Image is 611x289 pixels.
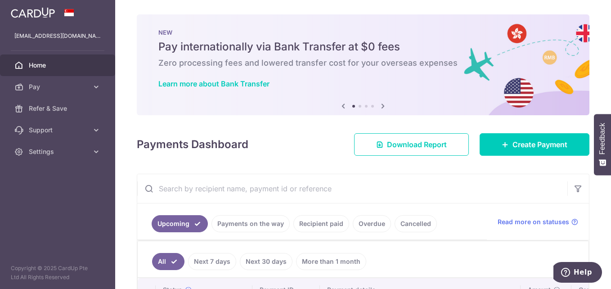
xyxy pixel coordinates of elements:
[158,79,270,88] a: Learn more about Bank Transfer
[29,104,88,113] span: Refer & Save
[512,139,567,150] span: Create Payment
[137,174,567,203] input: Search by recipient name, payment id or reference
[158,40,568,54] h5: Pay internationally via Bank Transfer at $0 fees
[29,126,88,135] span: Support
[293,215,349,232] a: Recipient paid
[158,58,568,68] h6: Zero processing fees and lowered transfer cost for your overseas expenses
[240,253,292,270] a: Next 30 days
[11,7,55,18] img: CardUp
[158,29,568,36] p: NEW
[29,147,88,156] span: Settings
[480,133,589,156] a: Create Payment
[14,32,101,41] p: [EMAIL_ADDRESS][DOMAIN_NAME]
[598,123,607,154] span: Feedback
[152,215,208,232] a: Upcoming
[29,82,88,91] span: Pay
[498,217,578,226] a: Read more on statuses
[29,61,88,70] span: Home
[137,136,248,153] h4: Payments Dashboard
[296,253,366,270] a: More than 1 month
[594,114,611,175] button: Feedback - Show survey
[211,215,290,232] a: Payments on the way
[498,217,569,226] span: Read more on statuses
[354,133,469,156] a: Download Report
[152,253,184,270] a: All
[395,215,437,232] a: Cancelled
[188,253,236,270] a: Next 7 days
[553,262,602,284] iframe: Opens a widget where you can find more information
[353,215,391,232] a: Overdue
[387,139,447,150] span: Download Report
[137,14,589,115] img: Bank transfer banner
